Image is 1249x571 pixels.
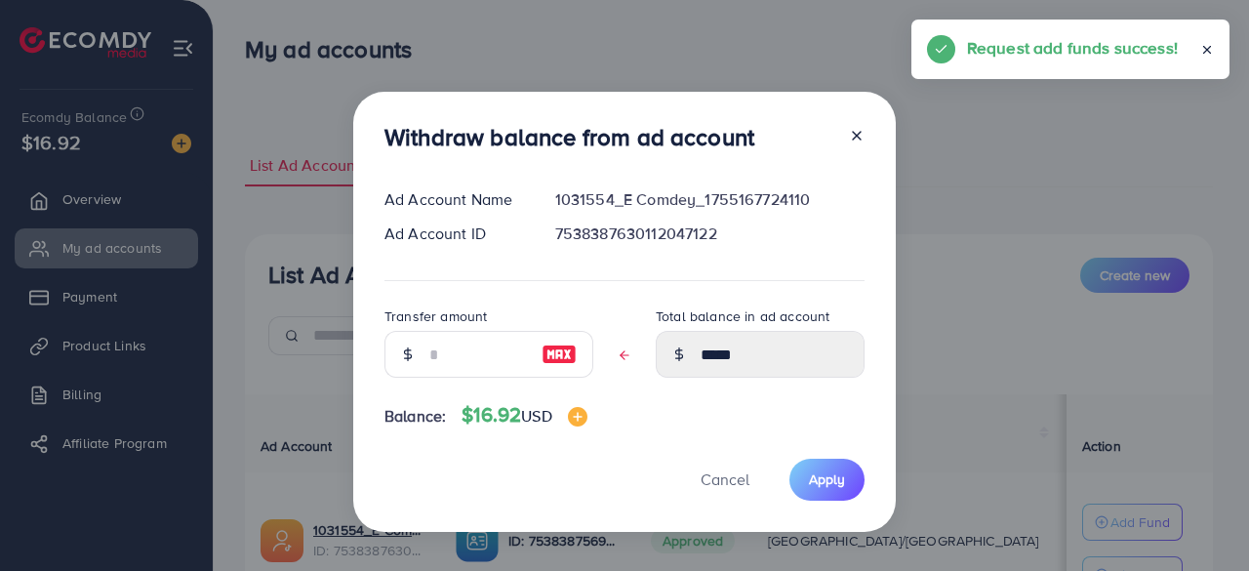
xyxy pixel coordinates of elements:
[384,123,754,151] h3: Withdraw balance from ad account
[809,469,845,489] span: Apply
[789,459,865,501] button: Apply
[542,343,577,366] img: image
[462,403,586,428] h4: $16.92
[701,469,749,490] span: Cancel
[676,459,774,501] button: Cancel
[384,405,446,428] span: Balance:
[1166,483,1234,556] iframe: Chat
[967,35,1178,61] h5: Request add funds success!
[540,223,880,245] div: 7538387630112047122
[521,405,551,427] span: USD
[369,223,540,245] div: Ad Account ID
[369,188,540,211] div: Ad Account Name
[568,407,587,427] img: image
[656,306,829,326] label: Total balance in ad account
[540,188,880,211] div: 1031554_E Comdey_1755167724110
[384,306,487,326] label: Transfer amount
